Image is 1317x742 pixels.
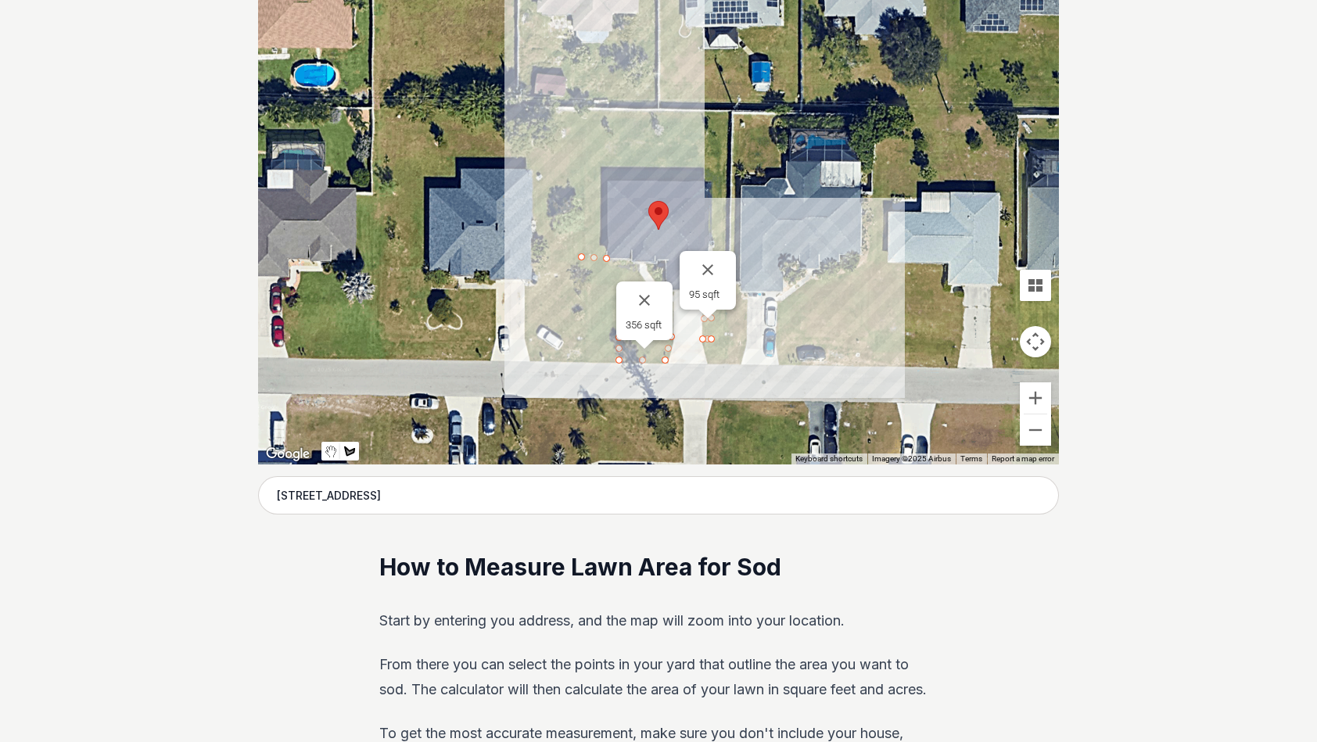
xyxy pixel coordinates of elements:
button: Close [626,281,663,319]
a: Terms (opens in new tab) [960,454,982,463]
a: Open this area in Google Maps (opens a new window) [262,444,314,464]
p: Start by entering you address, and the map will zoom into your location. [379,608,938,633]
button: Close [689,251,727,289]
img: Google [262,444,314,464]
button: Stop drawing [321,442,340,461]
button: Zoom out [1020,414,1051,446]
button: Tilt map [1020,270,1051,301]
a: Report a map error [992,454,1054,463]
h2: How to Measure Lawn Area for Sod [379,552,938,583]
button: Keyboard shortcuts [795,453,863,464]
span: Imagery ©2025 Airbus [872,454,951,463]
input: Enter your address to get started [258,476,1059,515]
button: Draw a shape [340,442,359,461]
button: Map camera controls [1020,326,1051,357]
div: 95 sqft [689,289,727,300]
p: From there you can select the points in your yard that outline the area you want to sod. The calc... [379,652,938,702]
div: 356 sqft [626,319,663,331]
button: Zoom in [1020,382,1051,414]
